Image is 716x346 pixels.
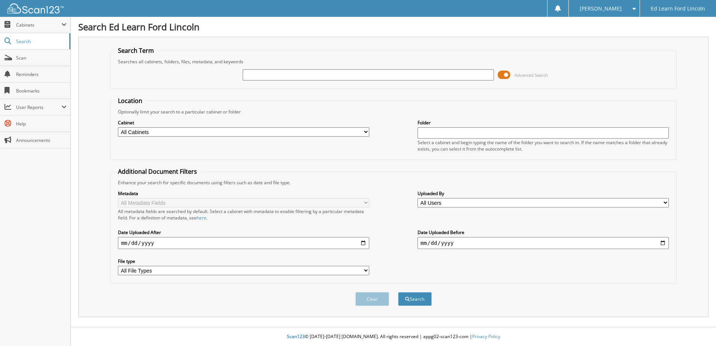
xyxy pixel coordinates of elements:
span: Bookmarks [16,88,67,94]
span: Reminders [16,71,67,78]
legend: Search Term [114,46,158,55]
span: Announcements [16,137,67,143]
button: Clear [355,292,389,306]
div: © [DATE]-[DATE] [DOMAIN_NAME]. All rights reserved | appg02-scan123-com | [71,328,716,346]
h1: Search Ed Learn Ford Lincoln [78,21,709,33]
span: Search [16,38,66,45]
span: Advanced Search [515,72,548,78]
label: File type [118,258,369,264]
div: Searches all cabinets, folders, files, metadata, and keywords [114,58,673,65]
div: Select a cabinet and begin typing the name of the folder you want to search in. If the name match... [418,139,669,152]
div: Enhance your search for specific documents using filters such as date and file type. [114,179,673,186]
label: Cabinet [118,119,369,126]
span: Scan123 [287,333,305,340]
label: Uploaded By [418,190,669,197]
span: Cabinets [16,22,61,28]
label: Folder [418,119,669,126]
input: start [118,237,369,249]
a: Privacy Policy [472,333,500,340]
button: Search [398,292,432,306]
input: end [418,237,669,249]
span: Scan [16,55,67,61]
label: Metadata [118,190,369,197]
legend: Additional Document Filters [114,167,201,176]
div: All metadata fields are searched by default. Select a cabinet with metadata to enable filtering b... [118,208,369,221]
label: Date Uploaded Before [418,229,669,236]
span: [PERSON_NAME] [580,6,622,11]
span: User Reports [16,104,61,110]
span: Help [16,121,67,127]
legend: Location [114,97,146,105]
a: here [197,215,206,221]
span: Ed Learn Ford Lincoln [651,6,705,11]
img: scan123-logo-white.svg [7,3,64,13]
label: Date Uploaded After [118,229,369,236]
iframe: Chat Widget [679,310,716,346]
div: Optionally limit your search to a particular cabinet or folder [114,109,673,115]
